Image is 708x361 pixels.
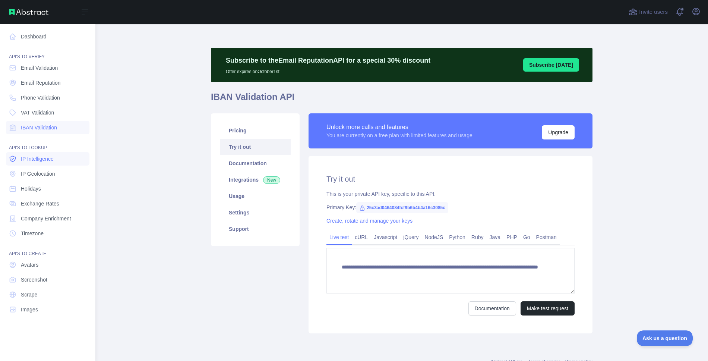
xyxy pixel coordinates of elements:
span: Holidays [21,185,41,192]
div: API'S TO LOOKUP [6,136,89,151]
div: This is your private API key, specific to this API. [326,190,575,198]
a: Company Enrichment [6,212,89,225]
a: Support [220,221,291,237]
span: IBAN Validation [21,124,57,131]
span: Email Reputation [21,79,61,87]
a: Ruby [468,231,487,243]
a: Dashboard [6,30,89,43]
a: Email Reputation [6,76,89,90]
span: Timezone [21,230,44,237]
a: PHP [503,231,520,243]
div: Primary Key: [326,204,575,211]
a: Java [487,231,504,243]
a: Timezone [6,227,89,240]
a: Postman [533,231,560,243]
a: Documentation [468,301,516,316]
span: 25c3ad0464084fcf9b6b4b4a16c3085c [356,202,448,213]
img: Abstract API [9,9,48,15]
div: Unlock more calls and features [326,123,472,132]
div: API'S TO VERIFY [6,45,89,60]
div: You are currently on a free plan with limited features and usage [326,132,472,139]
span: Exchange Rates [21,200,59,207]
span: Email Validation [21,64,58,72]
a: Phone Validation [6,91,89,104]
a: Documentation [220,155,291,172]
span: Scrape [21,291,37,298]
a: Pricing [220,122,291,139]
a: Live test [326,231,352,243]
button: Invite users [627,6,669,18]
a: Email Validation [6,61,89,75]
a: Screenshot [6,273,89,286]
span: IP Intelligence [21,155,54,163]
a: Exchange Rates [6,197,89,210]
span: VAT Validation [21,109,54,116]
a: Go [520,231,533,243]
a: NodeJS [421,231,446,243]
p: Subscribe to the Email Reputation API for a special 30 % discount [226,55,430,66]
button: Make test request [521,301,575,316]
h1: IBAN Validation API [211,91,592,109]
a: Usage [220,188,291,204]
span: Company Enrichment [21,215,71,222]
a: Integrations New [220,172,291,188]
a: IP Geolocation [6,167,89,180]
span: Phone Validation [21,94,60,101]
button: Upgrade [542,125,575,139]
a: Python [446,231,468,243]
span: New [263,176,280,184]
a: IBAN Validation [6,121,89,134]
a: Avatars [6,258,89,271]
span: Images [21,306,38,313]
a: jQuery [400,231,421,243]
span: IP Geolocation [21,170,55,178]
a: Try it out [220,139,291,155]
span: Screenshot [21,276,47,283]
p: Offer expires on October 1st. [226,66,430,75]
a: Settings [220,204,291,221]
button: Subscribe [DATE] [523,58,579,72]
div: API'S TO CREATE [6,242,89,257]
a: Create, rotate and manage your keys [326,218,413,224]
iframe: Toggle Customer Support [637,330,693,346]
a: Scrape [6,288,89,301]
h2: Try it out [326,174,575,184]
a: Javascript [371,231,400,243]
a: Images [6,303,89,316]
span: Invite users [639,8,668,16]
a: IP Intelligence [6,152,89,166]
span: Avatars [21,261,38,269]
a: Holidays [6,182,89,195]
a: VAT Validation [6,106,89,119]
a: cURL [352,231,371,243]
